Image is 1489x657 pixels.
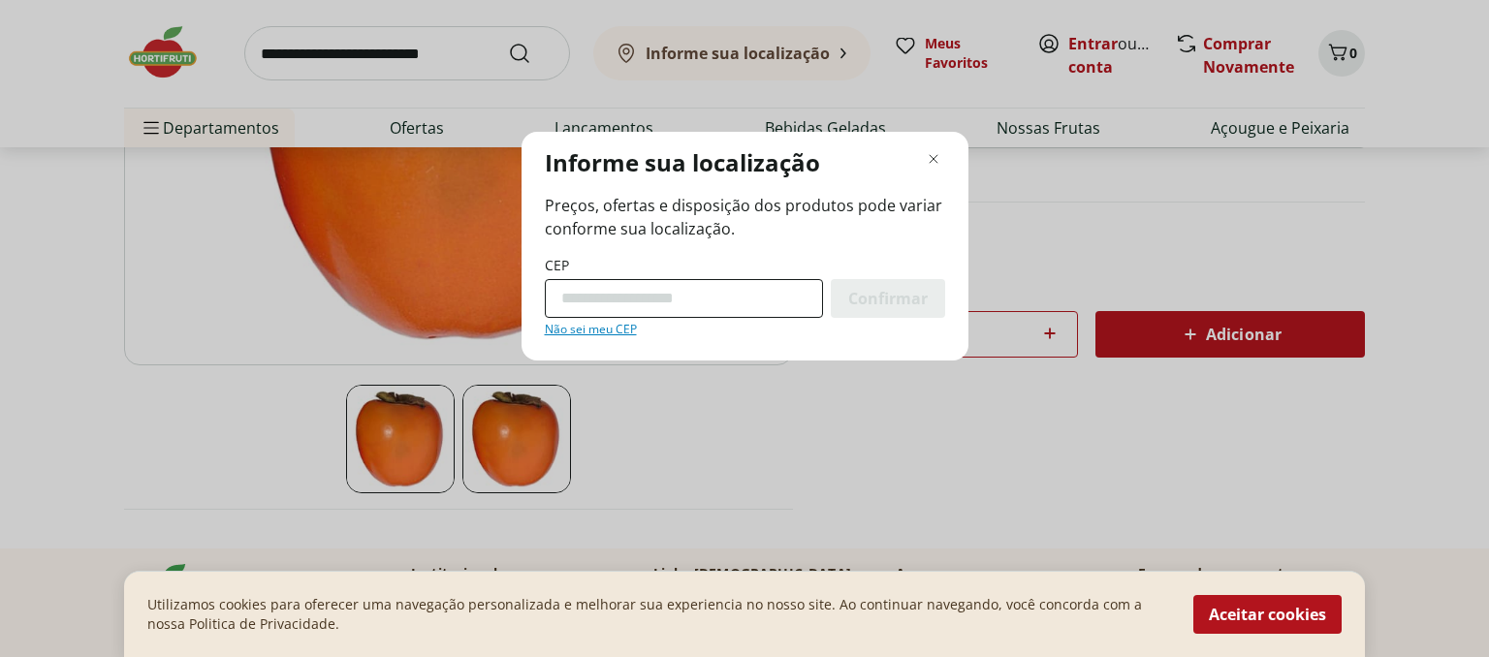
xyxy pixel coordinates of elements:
button: Aceitar cookies [1193,595,1342,634]
p: Informe sua localização [545,147,820,178]
a: Não sei meu CEP [545,322,637,337]
span: Confirmar [848,291,928,306]
div: Modal de regionalização [522,132,968,360]
p: Utilizamos cookies para oferecer uma navegação personalizada e melhorar sua experiencia no nosso ... [147,595,1170,634]
button: Fechar modal de regionalização [922,147,945,171]
span: Preços, ofertas e disposição dos produtos pode variar conforme sua localização. [545,194,945,240]
button: Confirmar [831,279,945,318]
label: CEP [545,256,569,275]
